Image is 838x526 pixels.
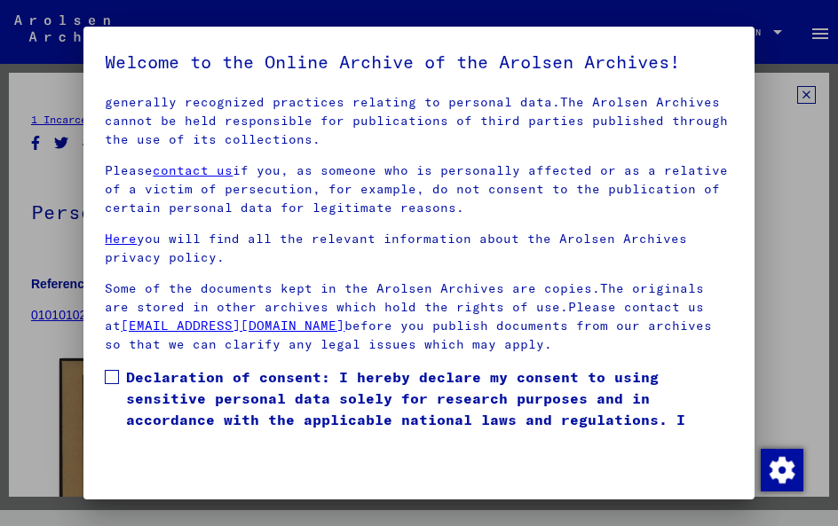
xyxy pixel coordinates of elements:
a: Here [105,231,137,247]
p: you will find all the relevant information about the Arolsen Archives privacy policy. [105,230,732,267]
span: Declaration of consent: I hereby declare my consent to using sensitive personal data solely for r... [126,366,732,473]
a: contact us [153,162,233,178]
a: [EMAIL_ADDRESS][DOMAIN_NAME] [121,318,344,334]
h5: Welcome to the Online Archive of the Arolsen Archives! [105,48,732,76]
p: Some of the documents kept in the Arolsen Archives are copies.The originals are stored in other a... [105,279,732,354]
p: Please if you, as someone who is personally affected or as a relative of a victim of persecution,... [105,161,732,217]
img: Change consent [761,449,803,491]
